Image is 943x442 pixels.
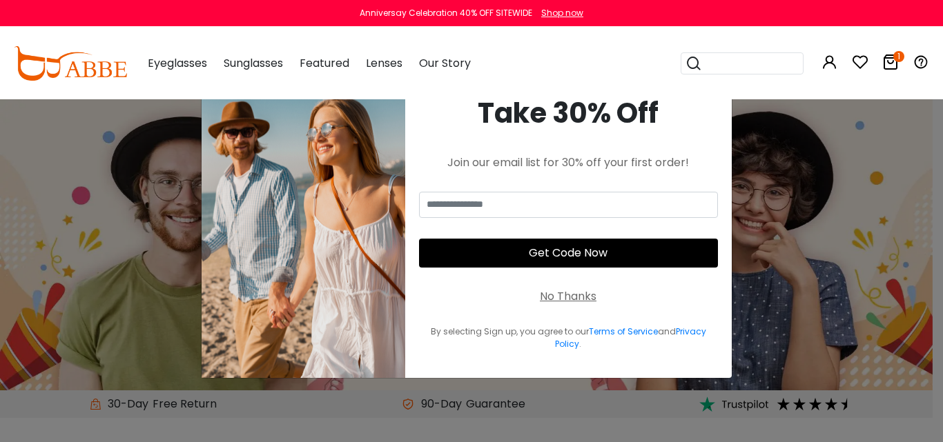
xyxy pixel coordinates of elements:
[589,325,658,337] a: Terms of Service
[300,55,349,71] span: Featured
[224,55,283,71] span: Sunglasses
[202,65,405,378] img: welcome
[148,55,207,71] span: Eyeglasses
[419,92,718,134] div: Take 30% Off
[360,7,532,19] div: Anniversay Celebration 40% OFF SITEWIDE
[419,239,718,268] button: Get Code Now
[555,325,706,350] a: Privacy Policy
[419,55,471,71] span: Our Story
[882,57,899,72] a: 1
[419,154,718,171] div: Join our email list for 30% off your first order!
[893,51,904,62] i: 1
[366,55,402,71] span: Lenses
[14,46,127,81] img: abbeglasses.com
[534,7,583,19] a: Shop now
[540,288,596,305] div: No Thanks
[419,325,718,350] div: By selecting Sign up, you agree to our and .
[541,7,583,19] div: Shop now
[698,76,714,101] button: Close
